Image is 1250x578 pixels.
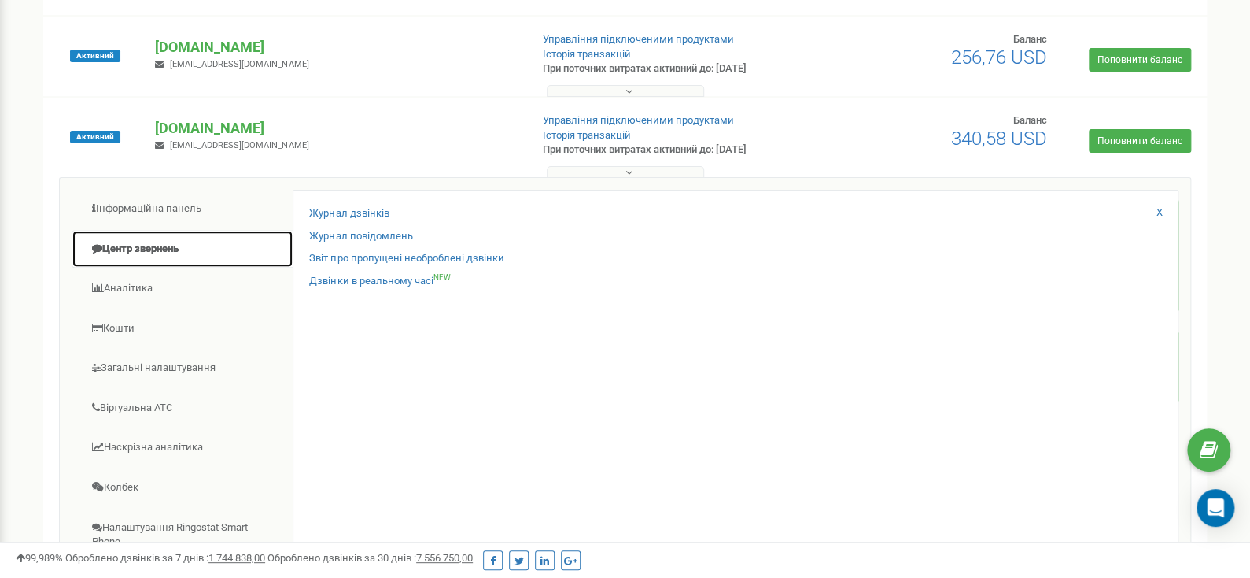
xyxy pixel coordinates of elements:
[543,143,808,157] p: При поточних витратах активний до: [DATE]
[1156,206,1163,220] a: X
[267,552,473,564] span: Оброблено дзвінків за 30 днів :
[543,33,734,45] a: Управління підключеними продуктами
[1089,129,1191,153] a: Поповнити баланс
[72,428,293,467] a: Наскрізна аналітика
[416,552,473,564] u: 7 556 750,00
[72,269,293,308] a: Аналiтика
[72,509,293,561] a: Налаштування Ringostat Smart Phone
[170,140,308,150] span: [EMAIL_ADDRESS][DOMAIN_NAME]
[1089,48,1191,72] a: Поповнити баланс
[309,206,389,221] a: Журнал дзвінків
[72,190,293,228] a: Інформаційна панель
[72,389,293,428] a: Віртуальна АТС
[1012,33,1046,45] span: Баланс
[70,131,120,143] span: Активний
[309,251,503,266] a: Звіт про пропущені необроблені дзвінки
[543,129,631,141] a: Історія транзакцій
[72,469,293,507] a: Колбек
[16,552,63,564] span: 99,989%
[543,48,631,60] a: Історія транзакцій
[72,349,293,387] a: Загальні налаштування
[543,114,734,126] a: Управління підключеними продуктами
[72,230,293,269] a: Центр звернень
[65,552,265,564] span: Оброблено дзвінків за 7 днів :
[72,309,293,348] a: Кошти
[155,37,517,57] p: [DOMAIN_NAME]
[208,552,265,564] u: 1 744 838,00
[309,229,412,244] a: Журнал повідомлень
[433,273,450,282] sup: NEW
[309,274,450,289] a: Дзвінки в реальному часіNEW
[155,118,517,139] p: [DOMAIN_NAME]
[1012,114,1046,126] span: Баланс
[950,46,1046,69] span: 256,76 USD
[543,61,808,76] p: При поточних витратах активний до: [DATE]
[950,128,1046,150] span: 340,58 USD
[70,50,120,62] span: Активний
[1197,489,1234,527] div: Open Intercom Messenger
[170,59,308,69] span: [EMAIL_ADDRESS][DOMAIN_NAME]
